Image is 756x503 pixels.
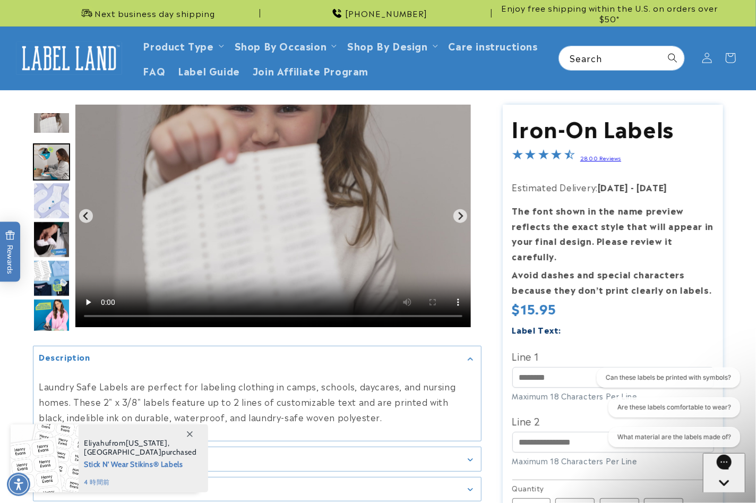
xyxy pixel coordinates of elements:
span: $15.95 [512,299,557,318]
summary: Product Type [137,33,228,58]
img: Iron-On Labels - Label Land [33,299,70,336]
img: Iron-On Labels - Label Land [33,143,70,181]
div: Go to slide 9 [33,260,70,297]
span: 4 時間前 [84,478,197,487]
button: Next slide [453,209,468,223]
strong: [DATE] [598,181,629,193]
label: Label Text: [512,323,562,336]
h1: Iron-On Labels [512,114,714,141]
a: Shop By Design [347,38,427,53]
button: Search [661,46,684,70]
span: Enjoy free shipping within the U.S. on orders over $50* [496,3,723,23]
span: Next business day shipping [95,8,216,19]
div: Accessibility Menu [7,473,30,496]
span: 4.5-star overall rating [512,150,575,163]
span: FAQ [143,64,166,76]
a: Label Land [12,38,126,79]
img: Iron-On Labels - Label Land [33,221,70,258]
summary: Details [33,478,481,501]
span: Care instructions [449,39,538,52]
div: Go to slide 10 [33,299,70,336]
strong: - [631,181,634,193]
div: Go to slide 6 [33,143,70,181]
div: Go to slide 7 [33,182,70,219]
span: from , purchased [84,439,197,457]
a: Join Affiliate Program [246,58,375,83]
strong: The font shown in the name preview reflects the exact style that will appear in your final design... [512,204,714,262]
img: Label Land [16,41,122,74]
div: Go to slide 8 [33,221,70,258]
img: Iron-On Labels - Label Land [33,260,70,297]
span: Rewards [5,230,15,274]
span: Eliyahu [84,438,109,448]
label: Line 2 [512,412,714,429]
span: Shop By Occasion [235,39,327,52]
a: Care instructions [442,33,544,58]
p: Estimated Delivery: [512,180,714,195]
strong: [DATE] [637,181,667,193]
label: Line 1 [512,347,714,364]
span: Label Guide [178,64,240,76]
img: null [33,112,70,134]
iframe: Gorgias live chat conversation starters [590,368,745,455]
a: Product Type [143,38,214,53]
summary: Shop By Occasion [228,33,341,58]
div: Maximum 18 Characters Per Line [512,455,714,466]
iframe: Gorgias live chat messenger [703,453,745,492]
summary: Description [33,346,481,370]
a: 2800 Reviews - open in a new tab [580,154,621,161]
legend: Quantity [512,483,545,493]
summary: Features [33,447,481,471]
span: [US_STATE] [126,438,168,448]
div: Maximum 18 Characters Per Line [512,390,714,402]
summary: Shop By Design [341,33,442,58]
a: FAQ [137,58,172,83]
span: Stick N' Wear Stikins® Labels [84,457,197,470]
span: [GEOGRAPHIC_DATA] [84,447,161,457]
strong: Avoid dashes and special characters because they don’t print clearly on labels. [512,268,712,296]
div: Go to slide 5 [33,105,70,142]
span: Join Affiliate Program [253,64,368,76]
h2: Description [39,352,90,362]
img: Iron-On Labels - Label Land [33,182,70,219]
button: Previous slide [79,209,93,223]
a: Label Guide [171,58,246,83]
span: [PHONE_NUMBER] [346,8,428,19]
p: Laundry Safe Labels are perfect for labeling clothing in camps, schools, daycares, and nursing ho... [39,379,476,424]
h2: Details [39,483,70,493]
